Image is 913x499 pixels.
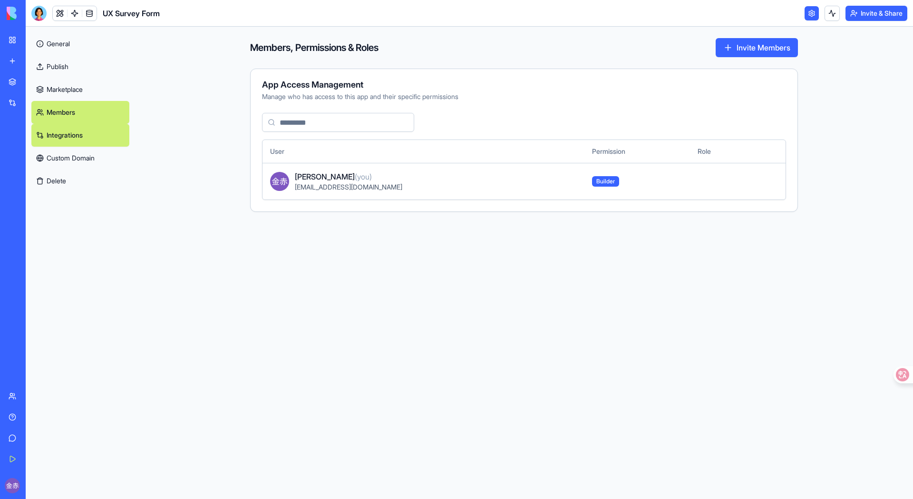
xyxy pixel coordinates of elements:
[31,78,129,101] a: Marketplace
[31,170,129,192] button: Delete
[31,55,129,78] a: Publish
[270,172,289,191] img: ACg8ocKs7KKsnBQJRob0Y1pgyGiEzQgHDSe3Pvzri_nGKGeyLablpg=s96-c
[690,140,752,163] th: Role
[31,101,129,124] a: Members
[716,38,798,57] button: Invite Members
[5,478,20,493] img: ACg8ocKs7KKsnBQJRob0Y1pgyGiEzQgHDSe3Pvzri_nGKGeyLablpg=s96-c
[355,172,372,181] span: (you)
[262,80,786,89] div: App Access Management
[250,41,379,54] h4: Members, Permissions & Roles
[31,32,129,55] a: General
[584,140,690,163] th: Permission
[103,8,160,19] span: UX Survey Form
[845,6,907,21] button: Invite & Share
[7,7,66,20] img: logo
[31,147,129,170] a: Custom Domain
[592,176,619,187] span: Builder
[295,171,372,182] span: [PERSON_NAME]
[31,124,129,147] a: Integrations
[262,92,786,101] div: Manage who has access to this app and their specific permissions
[262,140,584,163] th: User
[295,183,402,191] span: [EMAIL_ADDRESS][DOMAIN_NAME]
